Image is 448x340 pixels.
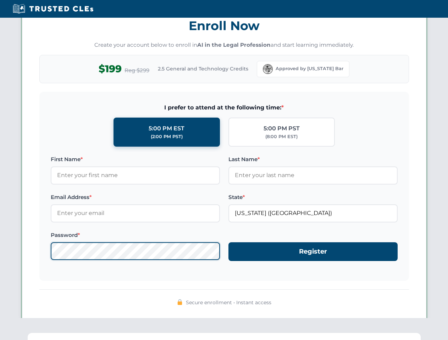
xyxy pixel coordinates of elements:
[263,64,273,74] img: Florida Bar
[51,155,220,164] label: First Name
[151,133,183,140] div: (2:00 PM PST)
[51,166,220,184] input: Enter your first name
[51,193,220,202] label: Email Address
[228,204,398,222] input: Florida (FL)
[177,299,183,305] img: 🔒
[51,103,398,112] span: I prefer to attend at the following time:
[99,61,122,77] span: $199
[186,299,271,306] span: Secure enrollment • Instant access
[125,66,149,75] span: Reg $299
[264,124,300,133] div: 5:00 PM PST
[228,242,398,261] button: Register
[158,65,248,73] span: 2.5 General and Technology Credits
[228,193,398,202] label: State
[197,41,271,48] strong: AI in the Legal Profession
[228,166,398,184] input: Enter your last name
[39,15,409,37] h3: Enroll Now
[39,41,409,49] p: Create your account below to enroll in and start learning immediately.
[51,204,220,222] input: Enter your email
[265,133,298,140] div: (8:00 PM EST)
[149,124,184,133] div: 5:00 PM EST
[276,65,343,72] span: Approved by [US_STATE] Bar
[228,155,398,164] label: Last Name
[11,4,95,14] img: Trusted CLEs
[51,231,220,239] label: Password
